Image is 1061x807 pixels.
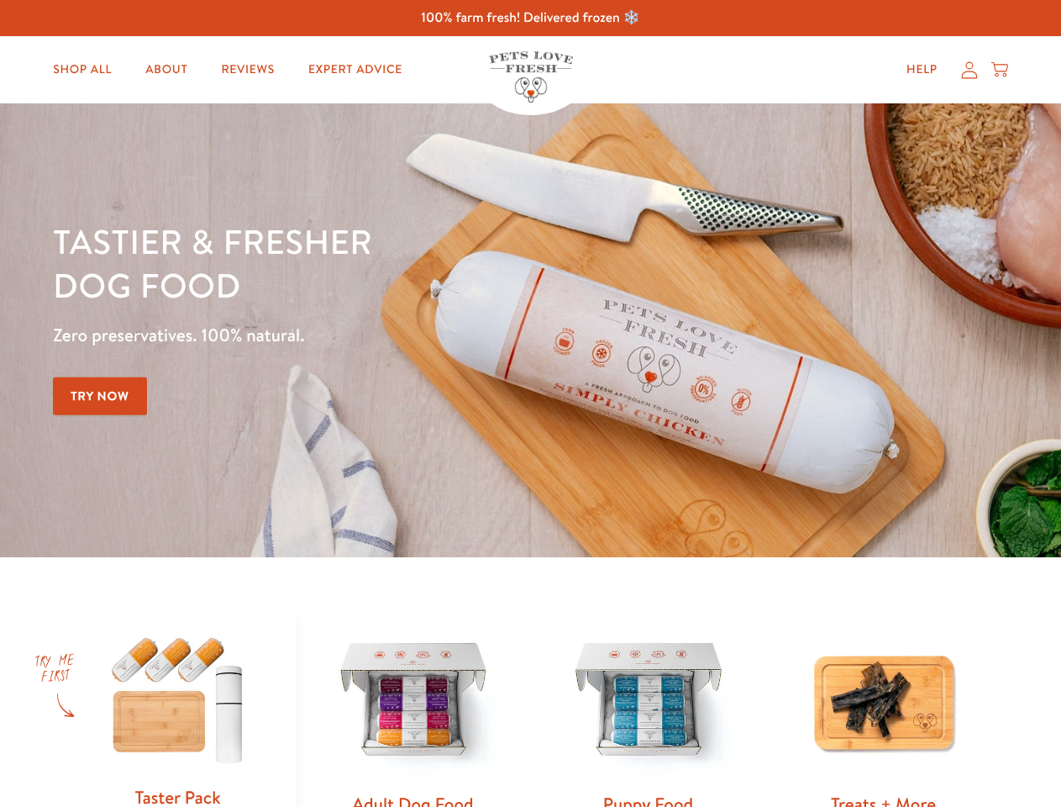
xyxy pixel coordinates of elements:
a: Help [893,53,951,87]
a: Reviews [207,53,287,87]
h1: Tastier & fresher dog food [53,219,690,307]
a: Try Now [53,377,147,415]
p: Zero preservatives. 100% natural. [53,320,690,351]
a: Shop All [39,53,125,87]
a: About [132,53,201,87]
a: Expert Advice [295,53,416,87]
img: Pets Love Fresh [489,51,573,103]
